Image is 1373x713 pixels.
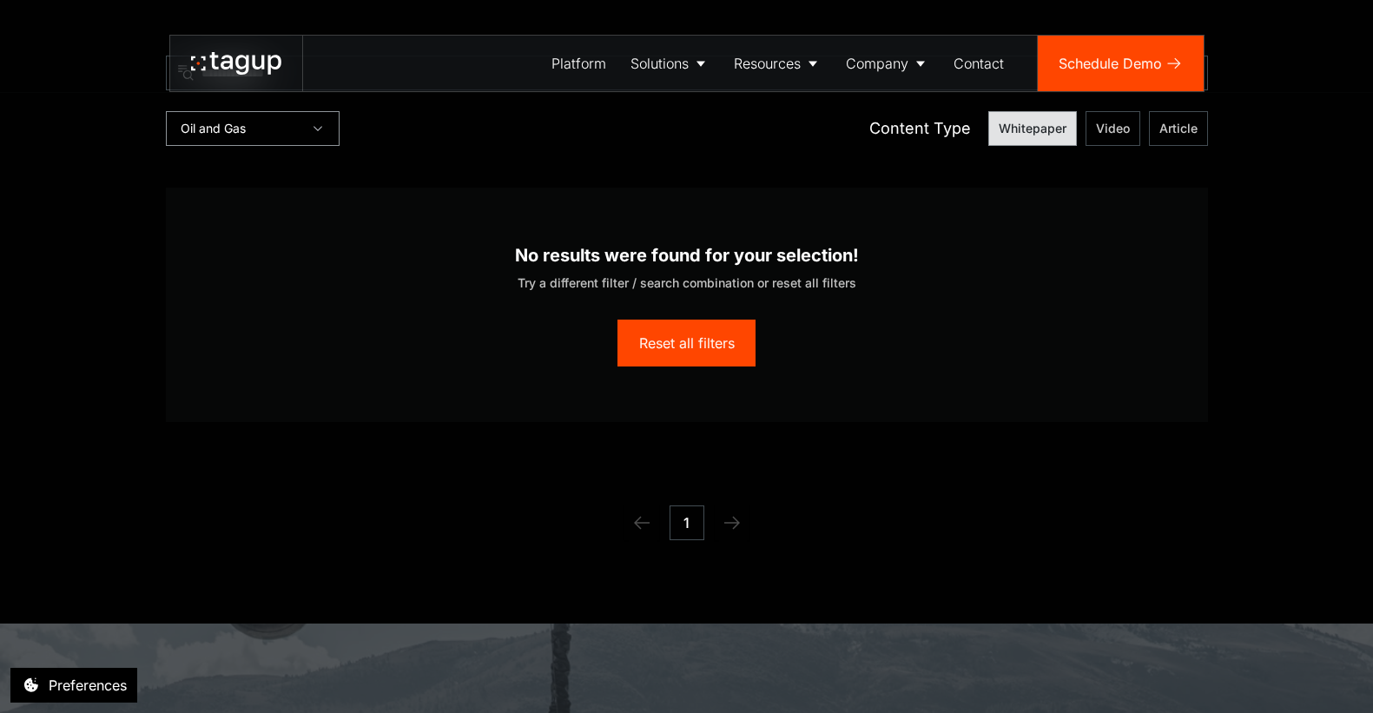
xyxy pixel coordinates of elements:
div: Schedule Demo [1059,53,1162,74]
div: No results were found for your selection! [515,243,859,267]
a: Company [834,36,941,91]
span: Video [1096,120,1130,137]
a: Resources [722,36,834,91]
a: Platform [539,36,618,91]
div: Contact [954,53,1004,74]
div: Company [846,53,908,74]
a: Contact [941,36,1016,91]
div: Resources [734,53,801,74]
a: Schedule Demo [1038,36,1204,91]
div: Reset all filters [639,333,735,353]
div: List [624,505,749,540]
div: Platform [551,53,606,74]
div: Try a different filter / search combination or reset all filters [518,274,856,292]
div: Preferences [49,675,127,696]
span: Article [1159,120,1198,137]
a: Solutions [618,36,722,91]
div: Content Type [869,117,971,140]
span: Whitepaper [999,120,1066,137]
a: 1 [670,505,704,540]
div: Oil and Gas [166,111,340,146]
a: Reset all filters [617,320,756,367]
div: Solutions [630,53,689,74]
form: Resources [166,56,1208,146]
div: Oil and Gas [181,121,246,136]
